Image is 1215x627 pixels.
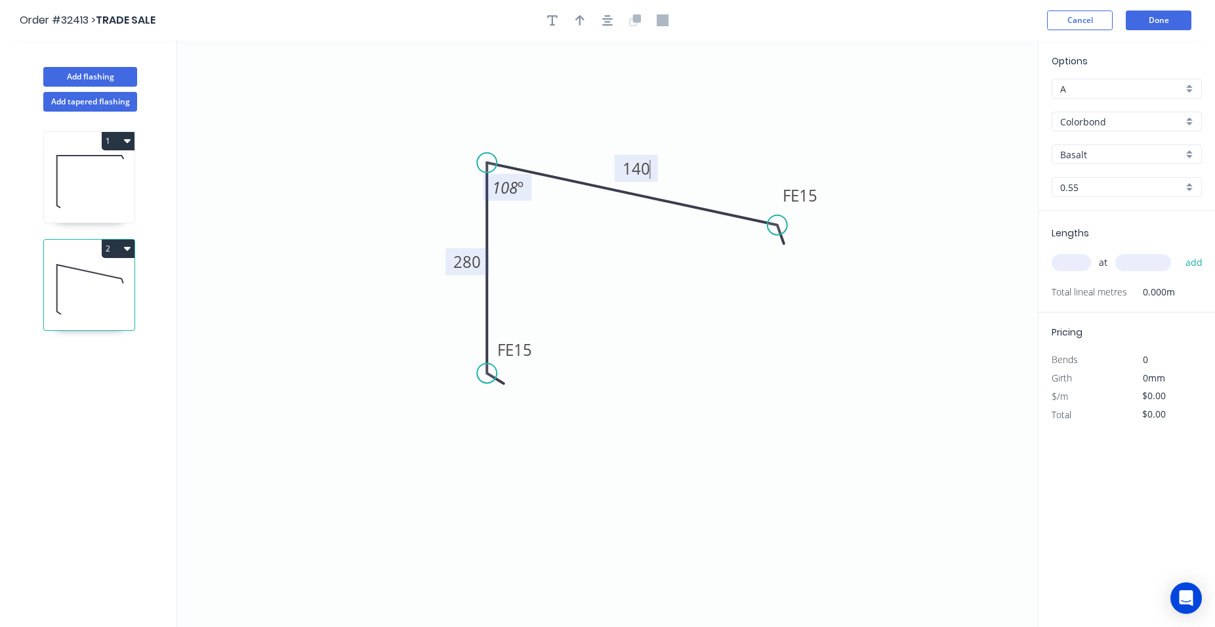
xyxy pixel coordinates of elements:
[1170,582,1202,614] div: Open Intercom Messenger
[1127,283,1175,301] span: 0.000m
[1143,353,1148,366] span: 0
[96,12,155,28] span: TRADE SALE
[1060,148,1183,162] input: Colour
[492,177,518,198] tspan: 108
[453,251,481,272] tspan: 280
[102,132,134,150] button: 1
[1060,181,1183,194] input: Thickness
[20,12,96,28] span: Order #32413 >
[1143,372,1165,384] span: 0mm
[514,339,532,360] tspan: 15
[1099,253,1107,272] span: at
[43,92,137,112] button: Add tapered flashing
[1052,54,1088,68] span: Options
[1052,408,1071,421] span: Total
[1047,11,1113,30] button: Cancel
[623,158,650,179] tspan: 140
[1052,390,1068,402] span: $/m
[1052,227,1089,240] span: Lengths
[1052,353,1078,366] span: Bends
[783,184,799,206] tspan: FE
[1179,251,1210,274] button: add
[497,339,514,360] tspan: FE
[1126,11,1191,30] button: Done
[177,41,1038,627] svg: 0
[1052,283,1127,301] span: Total lineal metres
[43,67,137,87] button: Add flashing
[799,184,817,206] tspan: 15
[1052,372,1072,384] span: Girth
[1052,326,1082,339] span: Pricing
[102,240,134,258] button: 2
[1060,115,1183,129] input: Material
[1060,82,1183,96] input: Price level
[518,177,524,198] tspan: º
